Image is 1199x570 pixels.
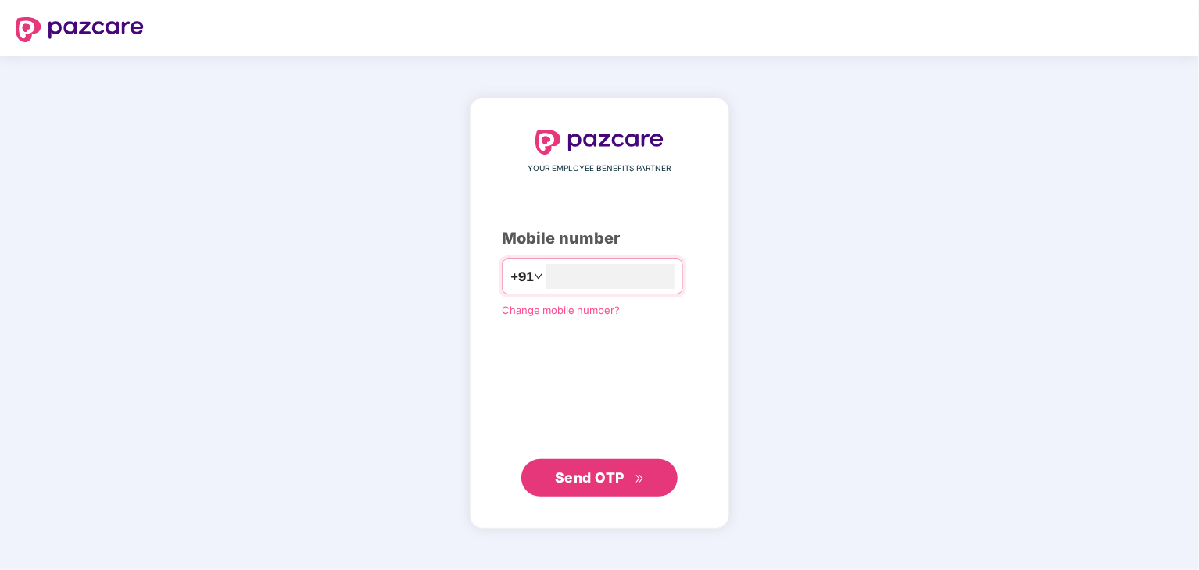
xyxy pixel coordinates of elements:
[510,267,534,287] span: +91
[521,459,678,497] button: Send OTPdouble-right
[535,130,664,155] img: logo
[502,226,697,251] div: Mobile number
[16,17,144,42] img: logo
[528,162,671,175] span: YOUR EMPLOYEE BENEFITS PARTNER
[502,304,620,316] a: Change mobile number?
[555,469,625,486] span: Send OTP
[534,272,543,281] span: down
[635,474,645,484] span: double-right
